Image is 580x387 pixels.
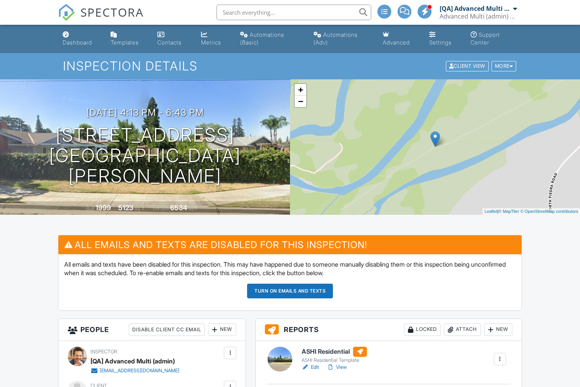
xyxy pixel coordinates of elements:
[426,28,461,50] a: Settings
[491,61,517,72] div: More
[201,39,221,46] div: Metrics
[217,5,371,20] input: Search everything...
[135,205,145,211] span: sq. ft.
[247,284,333,298] button: Turn on emails and texts
[471,31,500,46] div: Support Center
[86,107,204,118] h3: [DATE] 4:13 pm - 6:43 pm
[302,357,367,363] div: ASHI Residential Template
[498,209,519,214] a: © MapTiler
[302,363,319,371] a: Edit
[444,324,481,336] div: Attach
[90,367,179,375] a: [EMAIL_ADDRESS][DOMAIN_NAME]
[429,39,452,46] div: Settings
[64,260,516,277] p: All emails and texts have been disabled for this inspection. This may have happened due to someon...
[237,28,304,50] a: Automations (Basic)
[404,324,441,336] div: Locked
[80,4,144,20] span: SPECTORA
[445,63,491,68] a: Client View
[327,363,347,371] a: View
[440,12,517,20] div: Advanced Multi (admin) Company
[63,39,92,46] div: Dashboard
[129,324,205,336] div: Disable Client CC Email
[111,39,139,46] div: Templates
[295,84,306,96] a: Zoom in
[154,28,192,50] a: Contacts
[383,39,410,46] div: Advanced
[90,355,175,367] div: [QA] Advanced Multi (admin)
[310,28,374,50] a: Automations (Advanced)
[86,205,94,211] span: Built
[58,4,75,21] img: The Best Home Inspection Software - Spectora
[198,28,231,50] a: Metrics
[58,10,144,27] a: SPECTORA
[188,205,198,211] span: sq.ft.
[170,204,187,212] div: 6534
[240,31,284,46] div: Automations (Basic)
[314,31,358,46] div: Automations (Adv)
[302,347,367,364] a: ASHI Residential ASHI Residential Template
[295,96,306,107] a: Zoom out
[153,205,169,211] span: Lot Size
[12,125,278,186] h1: [STREET_ADDRESS] [GEOGRAPHIC_DATA][PERSON_NAME]
[484,209,497,214] a: Leaflet
[118,204,133,212] div: 5123
[302,347,367,357] h6: ASHI Residential
[467,28,520,50] a: Support Center
[58,319,246,341] h3: People
[208,324,236,336] div: New
[520,209,578,214] a: © OpenStreetMap contributors
[484,324,512,336] div: New
[256,319,522,341] h3: Reports
[58,235,522,254] h3: All emails and texts are disabled for this inspection!
[380,28,420,50] a: Advanced
[483,208,580,215] div: |
[63,59,517,73] h1: Inspection Details
[60,28,101,50] a: Dashboard
[96,204,111,212] div: 1999
[107,28,148,50] a: Templates
[446,61,489,72] div: Client View
[100,368,179,374] div: [EMAIL_ADDRESS][DOMAIN_NAME]
[90,349,117,354] span: Inspector
[440,5,511,12] div: [QA] Advanced Multi (admin)
[157,39,182,46] div: Contacts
